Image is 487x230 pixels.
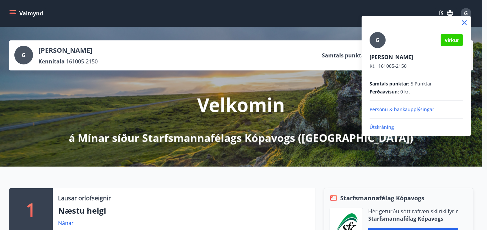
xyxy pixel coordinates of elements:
[370,106,463,113] p: Persónu & bankaupplýsingar
[400,88,410,95] span: 0 kr.
[370,88,399,95] span: Ferðaávísun :
[370,63,376,69] span: Kt.
[411,80,432,87] span: 5 Punktar
[445,37,459,43] span: Virkur
[376,36,380,44] span: G
[370,124,463,131] p: Útskráning
[370,63,463,69] p: 161005-2150
[370,80,409,87] span: Samtals punktar :
[370,53,463,61] p: [PERSON_NAME]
